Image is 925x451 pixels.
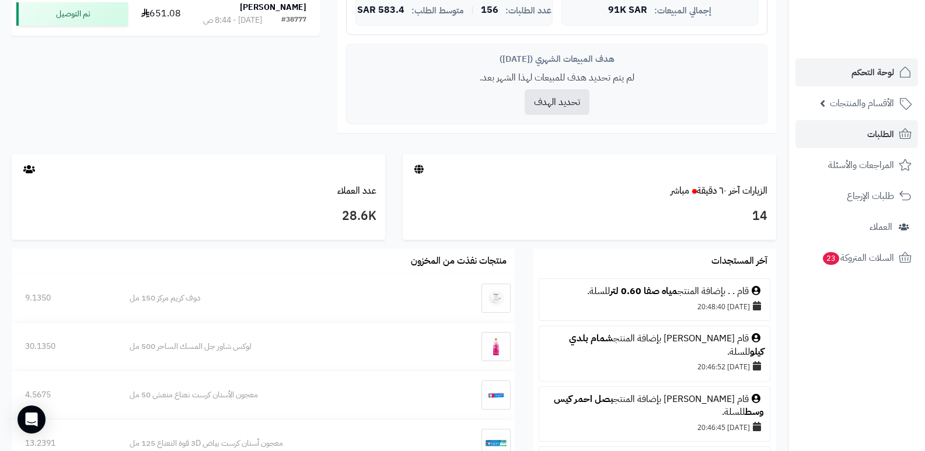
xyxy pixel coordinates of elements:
span: العملاء [870,219,892,235]
a: بصل احمر كيس وسط [554,392,764,419]
a: عدد العملاء [337,184,376,198]
a: الطلبات [795,120,918,148]
div: 30.1350 [25,341,103,352]
span: 91K SAR [608,5,647,16]
a: المراجعات والأسئلة [795,151,918,179]
h3: آخر المستجدات [711,256,767,267]
strong: [PERSON_NAME] [240,1,306,13]
a: الزيارات آخر ٦٠ دقيقةمباشر [671,184,767,198]
div: قام . . بإضافة المنتج للسلة. [545,285,764,298]
small: مباشر [671,184,689,198]
div: قام [PERSON_NAME] بإضافة المنتج للسلة. [545,332,764,359]
a: العملاء [795,213,918,241]
span: 583.4 SAR [357,5,404,16]
span: عدد الطلبات: [505,6,551,16]
a: لوحة التحكم [795,58,918,86]
img: معجون الأسنان كرست نعناع منعش 50 مل [481,380,511,410]
span: 156 [481,5,498,16]
span: لوحة التحكم [851,64,894,81]
div: [DATE] 20:46:45 [545,419,764,435]
div: تم التوصيل [16,2,128,26]
div: [DATE] 20:48:40 [545,298,764,314]
a: مياه صفا 0.60 لتر [610,284,678,298]
div: معجون الأسنان كرست نعناع منعش 50 مل [130,389,432,401]
img: دوف كريم مركز 150 مل [481,284,511,313]
span: الأقسام والمنتجات [830,95,894,111]
h3: 28.6K [20,207,376,226]
span: طلبات الإرجاع [847,188,894,204]
span: الطلبات [867,126,894,142]
button: تحديد الهدف [525,89,589,115]
img: لوكس شاور جل المسك الساحر 500 مل [481,332,511,361]
a: شمام بلدي كيلو [569,331,764,359]
div: هدف المبيعات الشهري ([DATE]) [355,53,758,65]
div: #38777 [281,15,306,26]
div: لوكس شاور جل المسك الساحر 500 مل [130,341,432,352]
img: logo-2.png [846,9,914,33]
span: 23 [822,251,840,265]
div: دوف كريم مركز 150 مل [130,292,432,304]
div: Open Intercom Messenger [18,405,46,433]
span: السلات المتروكة [822,250,894,266]
h3: 14 [411,207,767,226]
div: 9.1350 [25,292,103,304]
div: معجون أسنان كرست بياض 3D قوة النعناع 125 مل [130,438,432,449]
a: السلات المتروكة23 [795,244,918,272]
a: طلبات الإرجاع [795,182,918,210]
h3: منتجات نفذت من المخزون [411,256,507,267]
p: لم يتم تحديد هدف للمبيعات لهذا الشهر بعد. [355,71,758,85]
span: متوسط الطلب: [411,6,464,16]
div: [DATE] 20:46:52 [545,358,764,375]
div: 13.2391 [25,438,103,449]
div: [DATE] - 8:44 ص [203,15,262,26]
span: إجمالي المبيعات: [654,6,711,16]
div: قام [PERSON_NAME] بإضافة المنتج للسلة. [545,393,764,419]
div: 4.5675 [25,389,103,401]
span: | [471,6,474,15]
span: المراجعات والأسئلة [828,157,894,173]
